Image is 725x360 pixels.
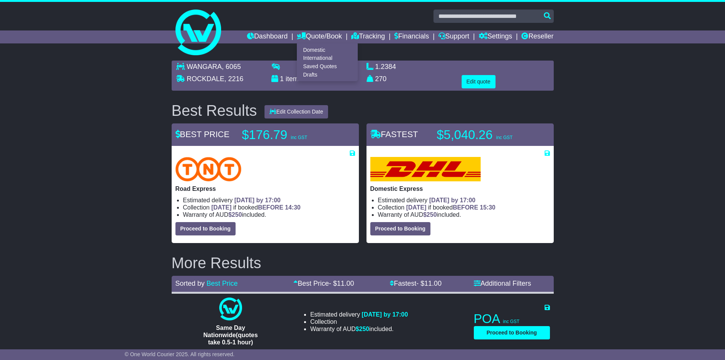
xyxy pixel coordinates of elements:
[375,75,387,83] span: 270
[297,30,342,43] a: Quote/Book
[187,63,222,70] span: WANGARA
[474,326,550,339] button: Proceed to Booking
[310,311,408,318] li: Estimated delivery
[378,197,550,204] li: Estimated delivery
[211,204,300,211] span: if booked
[406,204,495,211] span: if booked
[219,298,242,320] img: One World Courier: Same Day Nationwide(quotes take 0.5-1 hour)
[370,185,550,192] p: Domestic Express
[378,204,550,211] li: Collection
[370,222,430,235] button: Proceed to Booking
[258,204,284,211] span: BEFORE
[297,54,357,62] a: International
[474,280,531,287] a: Additional Filters
[356,326,370,332] span: $
[406,204,426,211] span: [DATE]
[207,280,238,287] a: Best Price
[351,30,385,43] a: Tracking
[359,326,370,332] span: 250
[297,70,357,79] a: Drafts
[175,185,355,192] p: Road Express
[293,280,354,287] a: Best Price- $11.00
[286,75,299,83] span: item
[503,319,519,324] span: inc GST
[496,135,512,140] span: inc GST
[183,211,355,218] li: Warranty of AUD included.
[280,75,284,83] span: 1
[172,254,554,271] h2: More Results
[337,280,354,287] span: 11.00
[370,157,481,181] img: DHL: Domestic Express
[225,75,244,83] span: , 2216
[521,30,553,43] a: Reseller
[462,75,496,88] button: Edit quote
[310,318,408,325] li: Collection
[370,130,418,139] span: FASTEST
[125,351,235,357] span: © One World Courier 2025. All rights reserved.
[297,43,358,81] div: Quote/Book
[203,325,258,346] span: Same Day Nationwide(quotes take 0.5-1 hour)
[427,211,437,218] span: 250
[362,311,408,318] span: [DATE] by 17:00
[438,30,469,43] a: Support
[285,204,301,211] span: 14:30
[423,211,437,218] span: $
[175,157,242,181] img: TNT Domestic: Road Express
[168,102,261,119] div: Best Results
[228,211,242,218] span: $
[480,204,496,211] span: 15:30
[297,62,357,71] a: Saved Quotes
[378,211,550,218] li: Warranty of AUD included.
[291,135,307,140] span: inc GST
[175,280,205,287] span: Sorted by
[232,211,242,218] span: 250
[437,127,532,142] p: $5,040.26
[416,280,441,287] span: - $
[394,30,429,43] a: Financials
[222,63,241,70] span: , 6065
[329,280,354,287] span: - $
[375,63,396,70] span: 1.2384
[390,280,441,287] a: Fastest- $11.00
[310,325,408,333] li: Warranty of AUD included.
[211,204,231,211] span: [DATE]
[175,222,236,235] button: Proceed to Booking
[187,75,225,83] span: ROCKDALE
[242,127,337,142] p: $176.79
[424,280,441,287] span: 11.00
[297,46,357,54] a: Domestic
[265,105,328,118] button: Edit Collection Date
[234,197,281,203] span: [DATE] by 17:00
[453,204,478,211] span: BEFORE
[183,197,355,204] li: Estimated delivery
[479,30,512,43] a: Settings
[175,130,229,139] span: BEST PRICE
[183,204,355,211] li: Collection
[474,311,550,326] p: POA
[247,30,288,43] a: Dashboard
[429,197,476,203] span: [DATE] by 17:00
